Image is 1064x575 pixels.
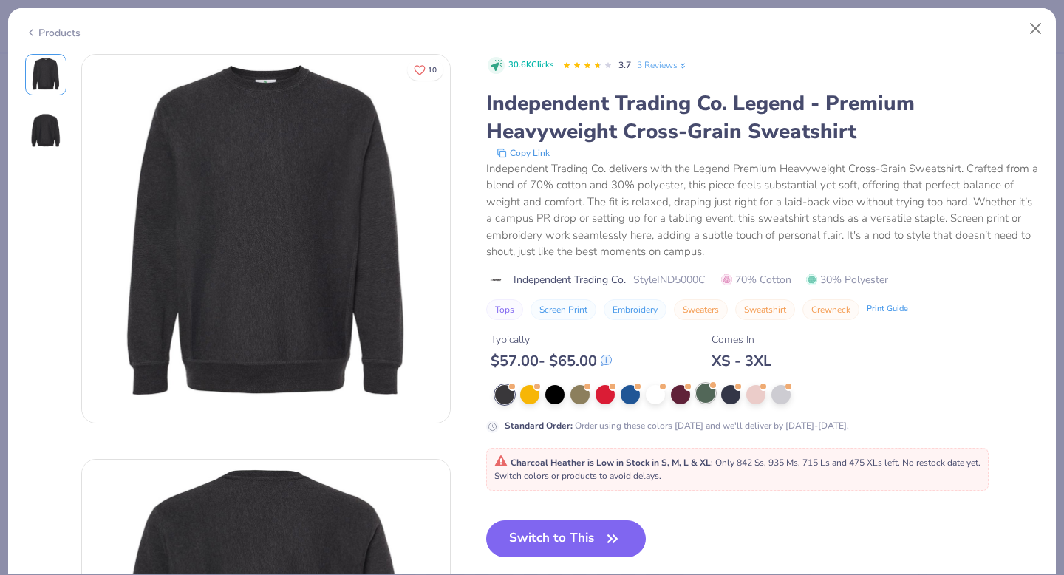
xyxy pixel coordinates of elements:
[712,352,771,370] div: XS - 3XL
[28,57,64,92] img: Front
[508,59,553,72] span: 30.6K Clicks
[867,303,908,316] div: Print Guide
[604,299,666,320] button: Embroidery
[486,89,1040,146] div: Independent Trading Co. Legend - Premium Heavyweight Cross-Grain Sweatshirt
[674,299,728,320] button: Sweaters
[637,58,688,72] a: 3 Reviews
[505,420,573,432] strong: Standard Order :
[712,332,771,347] div: Comes In
[1022,15,1050,43] button: Close
[514,272,626,287] span: Independent Trading Co.
[802,299,859,320] button: Crewneck
[511,457,711,469] strong: Charcoal Heather is Low in Stock in S, M, L & XL
[428,67,437,74] span: 10
[531,299,596,320] button: Screen Print
[486,520,647,557] button: Switch to This
[492,146,554,160] button: copy to clipboard
[486,160,1040,260] div: Independent Trading Co. delivers with the Legend Premium Heavyweight Cross-Grain Sweatshirt. Craf...
[491,332,612,347] div: Typically
[494,457,981,482] span: : Only 842 Ss, 935 Ms, 715 Ls and 475 XLs left. No restock date yet. Switch colors or products to...
[806,272,888,287] span: 30% Polyester
[486,299,523,320] button: Tops
[618,59,631,71] span: 3.7
[486,274,506,286] img: brand logo
[735,299,795,320] button: Sweatshirt
[721,272,791,287] span: 70% Cotton
[633,272,705,287] span: Style IND5000C
[505,419,849,432] div: Order using these colors [DATE] and we'll deliver by [DATE]-[DATE].
[491,352,612,370] div: $ 57.00 - $ 65.00
[25,25,81,41] div: Products
[407,59,443,81] button: Like
[562,54,613,78] div: 3.7 Stars
[28,113,64,149] img: Back
[82,55,450,423] img: Front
